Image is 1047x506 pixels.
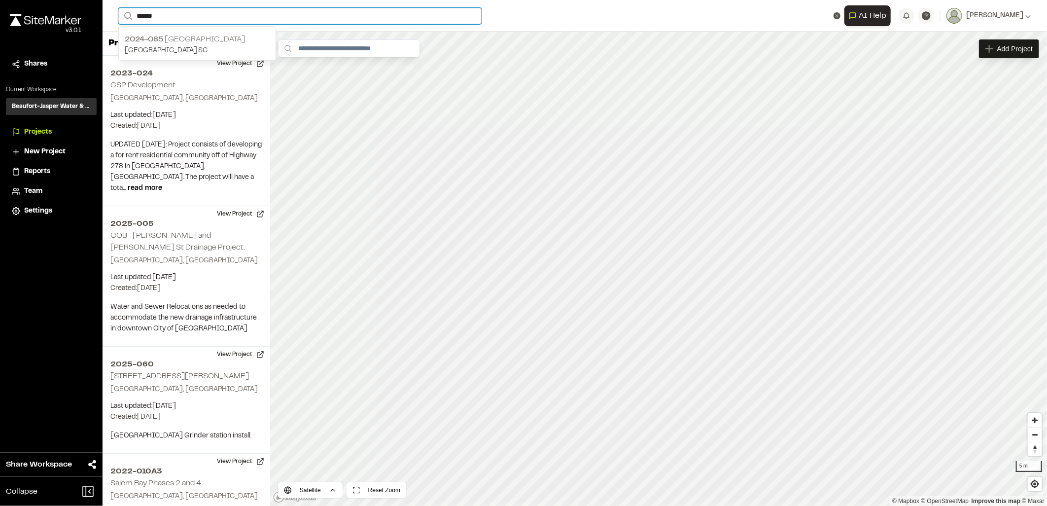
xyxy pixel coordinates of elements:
[12,206,91,217] a: Settings
[24,59,47,70] span: Shares
[1028,428,1042,442] button: Zoom out
[110,82,175,89] h2: CSP Development
[110,431,262,441] p: [GEOGRAPHIC_DATA] Grinder station install.
[110,140,262,194] p: UPDATED [DATE]: Project consists of developing a for rent residential community off of Highway 27...
[946,8,1031,24] button: [PERSON_NAME]
[110,359,262,370] h2: 2025-060
[119,30,276,60] a: 2024-085 [GEOGRAPHIC_DATA][GEOGRAPHIC_DATA],SC
[12,102,91,111] h3: Beaufort-Jasper Water & Sewer Authority
[946,8,962,24] img: User
[24,186,42,197] span: Team
[1028,413,1042,428] button: Zoom in
[110,412,262,423] p: Created: [DATE]
[859,10,886,22] span: AI Help
[128,185,162,191] span: read more
[211,56,270,72] button: View Project
[1022,498,1045,505] a: Maxar
[110,401,262,412] p: Last updated: [DATE]
[834,12,840,19] button: Clear text
[110,93,262,104] p: [GEOGRAPHIC_DATA], [GEOGRAPHIC_DATA]
[125,36,163,43] span: 2024-085
[12,166,91,177] a: Reports
[110,302,262,334] p: Water and Sewer Relocations as needed to accommodate the new drainage infrastructure in downtown ...
[110,110,262,121] p: Last updated: [DATE]
[118,8,136,24] button: Search
[211,347,270,362] button: View Project
[892,498,919,505] a: Mapbox
[12,146,91,157] a: New Project
[125,34,270,45] p: [GEOGRAPHIC_DATA]
[24,166,50,177] span: Reports
[921,498,969,505] a: OpenStreetMap
[844,5,895,26] div: Open AI Assistant
[110,480,201,487] h2: Salem Bay Phases 2 and 4
[12,59,91,70] a: Shares
[24,146,66,157] span: New Project
[110,218,262,230] h2: 2025-005
[997,44,1033,54] span: Add Project
[1016,461,1042,472] div: 5 mi
[966,10,1023,21] span: [PERSON_NAME]
[6,85,97,94] p: Current Workspace
[6,459,72,470] span: Share Workspace
[110,373,249,380] h2: [STREET_ADDRESS][PERSON_NAME]
[125,45,270,56] p: [GEOGRAPHIC_DATA] , SC
[273,492,316,503] a: Mapbox logo
[24,206,52,217] span: Settings
[110,272,262,283] p: Last updated: [DATE]
[10,14,81,26] img: rebrand.png
[12,186,91,197] a: Team
[844,5,891,26] button: Open AI Assistant
[12,127,91,138] a: Projects
[110,491,262,502] p: [GEOGRAPHIC_DATA], [GEOGRAPHIC_DATA]
[110,466,262,477] h2: 2022-010A3
[1028,428,1042,442] span: Zoom out
[1028,442,1042,456] button: Reset bearing to north
[211,454,270,470] button: View Project
[6,486,37,498] span: Collapse
[110,121,262,132] p: Created: [DATE]
[110,283,262,294] p: Created: [DATE]
[110,384,262,395] p: [GEOGRAPHIC_DATA], [GEOGRAPHIC_DATA]
[10,26,81,35] div: Oh geez...please don't...
[110,255,262,266] p: [GEOGRAPHIC_DATA], [GEOGRAPHIC_DATA]
[110,68,262,79] h2: 2023-024
[347,482,406,498] button: Reset Zoom
[278,482,343,498] button: Satellite
[972,498,1020,505] a: Map feedback
[108,37,145,50] p: Projects
[211,206,270,222] button: View Project
[1028,477,1042,491] button: Find my location
[110,232,245,251] h2: COB- [PERSON_NAME] and [PERSON_NAME] St Drainage Project.
[24,127,52,138] span: Projects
